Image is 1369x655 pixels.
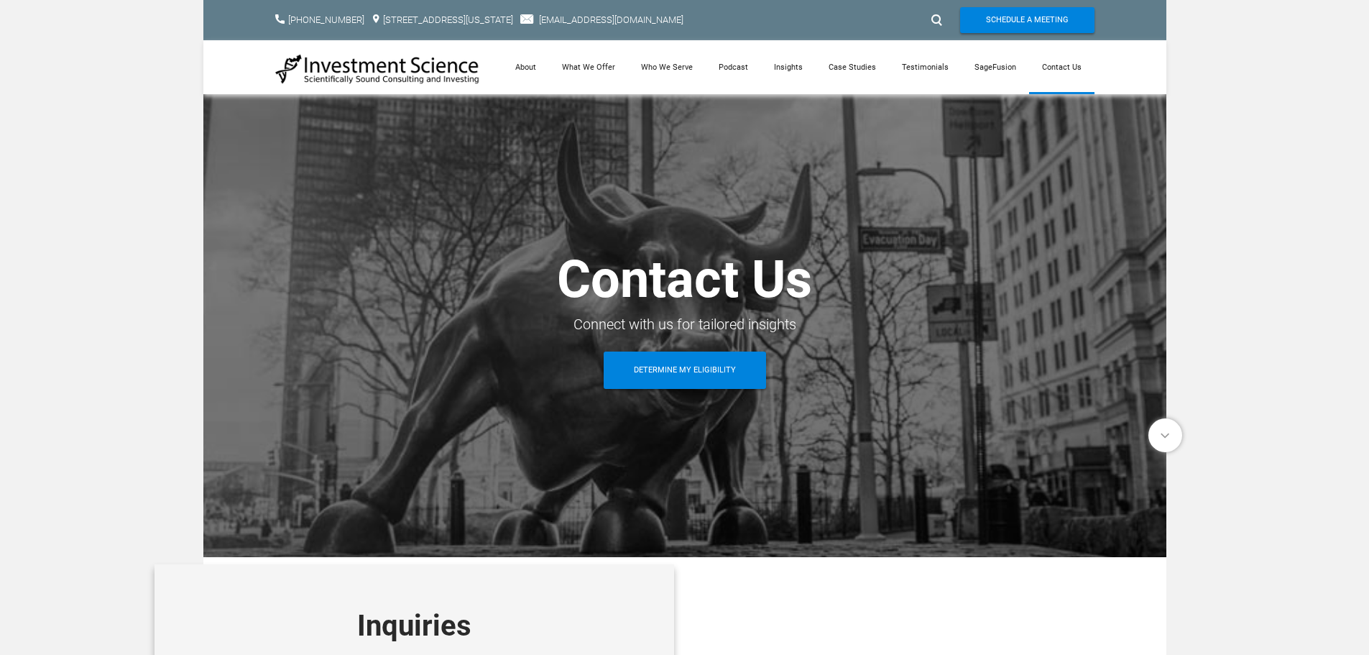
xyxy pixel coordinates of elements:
[539,14,683,25] a: [EMAIL_ADDRESS][DOMAIN_NAME]
[706,40,761,94] a: Podcast
[889,40,962,94] a: Testimonials
[275,311,1094,337] div: ​Connect with us for tailored insights
[604,352,766,389] a: Determine My Eligibility
[816,40,889,94] a: Case Studies
[634,352,736,389] span: Determine My Eligibility
[383,14,513,25] a: [STREET_ADDRESS][US_STATE]​
[628,40,706,94] a: Who We Serve
[549,40,628,94] a: What We Offer
[962,40,1029,94] a: SageFusion
[986,7,1069,33] span: Schedule A Meeting
[275,53,480,85] img: Investment Science | NYC Consulting Services
[357,609,471,643] font: Inquiries
[288,14,364,25] a: [PHONE_NUMBER]
[502,40,549,94] a: About
[1029,40,1094,94] a: Contact Us
[557,249,812,310] span: Contact Us​​​​
[761,40,816,94] a: Insights
[960,7,1094,33] a: Schedule A Meeting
